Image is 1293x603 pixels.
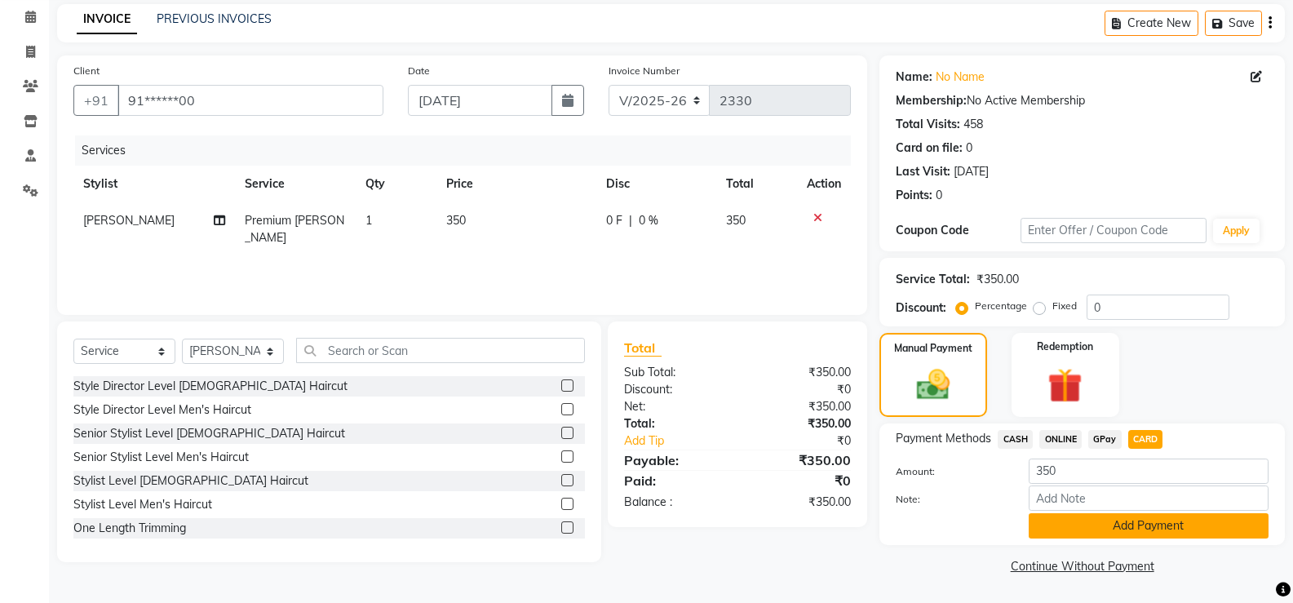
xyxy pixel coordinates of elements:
[73,64,100,78] label: Client
[936,69,985,86] a: No Name
[639,212,658,229] span: 0 %
[365,213,372,228] span: 1
[894,341,972,356] label: Manual Payment
[963,116,983,133] div: 458
[975,299,1027,313] label: Percentage
[1088,430,1122,449] span: GPay
[896,187,932,204] div: Points:
[1037,339,1093,354] label: Redemption
[883,558,1282,575] a: Continue Without Payment
[73,85,119,116] button: +91
[83,213,175,228] span: [PERSON_NAME]
[737,450,863,470] div: ₹350.00
[896,430,991,447] span: Payment Methods
[612,471,737,490] div: Paid:
[906,366,960,404] img: _cash.svg
[1039,430,1082,449] span: ONLINE
[1037,364,1093,407] img: _gift.svg
[883,464,1016,479] label: Amount:
[77,5,137,34] a: INVOICE
[612,415,737,432] div: Total:
[976,271,1019,288] div: ₹350.00
[73,378,348,395] div: Style Director Level [DEMOGRAPHIC_DATA] Haircut
[296,338,585,363] input: Search or Scan
[759,432,863,450] div: ₹0
[606,212,622,229] span: 0 F
[1029,486,1269,511] input: Add Note
[1105,11,1198,36] button: Create New
[797,166,851,202] th: Action
[936,187,942,204] div: 0
[73,449,249,466] div: Senior Stylist Level Men's Haircut
[716,166,797,202] th: Total
[883,492,1016,507] label: Note:
[896,163,950,180] div: Last Visit:
[726,213,746,228] span: 350
[73,472,308,490] div: Stylist Level [DEMOGRAPHIC_DATA] Haircut
[436,166,596,202] th: Price
[737,415,863,432] div: ₹350.00
[73,520,186,537] div: One Length Trimming
[73,425,345,442] div: Senior Stylist Level [DEMOGRAPHIC_DATA] Haircut
[612,494,737,511] div: Balance :
[737,381,863,398] div: ₹0
[73,496,212,513] div: Stylist Level Men's Haircut
[596,166,717,202] th: Disc
[896,116,960,133] div: Total Visits:
[896,69,932,86] div: Name:
[896,271,970,288] div: Service Total:
[896,92,1269,109] div: No Active Membership
[737,471,863,490] div: ₹0
[612,364,737,381] div: Sub Total:
[245,213,344,245] span: Premium [PERSON_NAME]
[737,398,863,415] div: ₹350.00
[408,64,430,78] label: Date
[73,166,235,202] th: Stylist
[954,163,989,180] div: [DATE]
[896,92,967,109] div: Membership:
[157,11,272,26] a: PREVIOUS INVOICES
[356,166,436,202] th: Qty
[629,212,632,229] span: |
[1205,11,1262,36] button: Save
[624,339,662,357] span: Total
[1029,459,1269,484] input: Amount
[896,299,946,317] div: Discount:
[966,140,972,157] div: 0
[1213,219,1260,243] button: Apply
[896,140,963,157] div: Card on file:
[737,364,863,381] div: ₹350.00
[235,166,356,202] th: Service
[1128,430,1163,449] span: CARD
[117,85,383,116] input: Search by Name/Mobile/Email/Code
[612,381,737,398] div: Discount:
[998,430,1033,449] span: CASH
[1052,299,1077,313] label: Fixed
[612,432,759,450] a: Add Tip
[737,494,863,511] div: ₹350.00
[1029,513,1269,539] button: Add Payment
[73,401,251,419] div: Style Director Level Men's Haircut
[446,213,466,228] span: 350
[75,135,863,166] div: Services
[612,398,737,415] div: Net:
[609,64,680,78] label: Invoice Number
[896,222,1020,239] div: Coupon Code
[612,450,737,470] div: Payable:
[1021,218,1207,243] input: Enter Offer / Coupon Code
